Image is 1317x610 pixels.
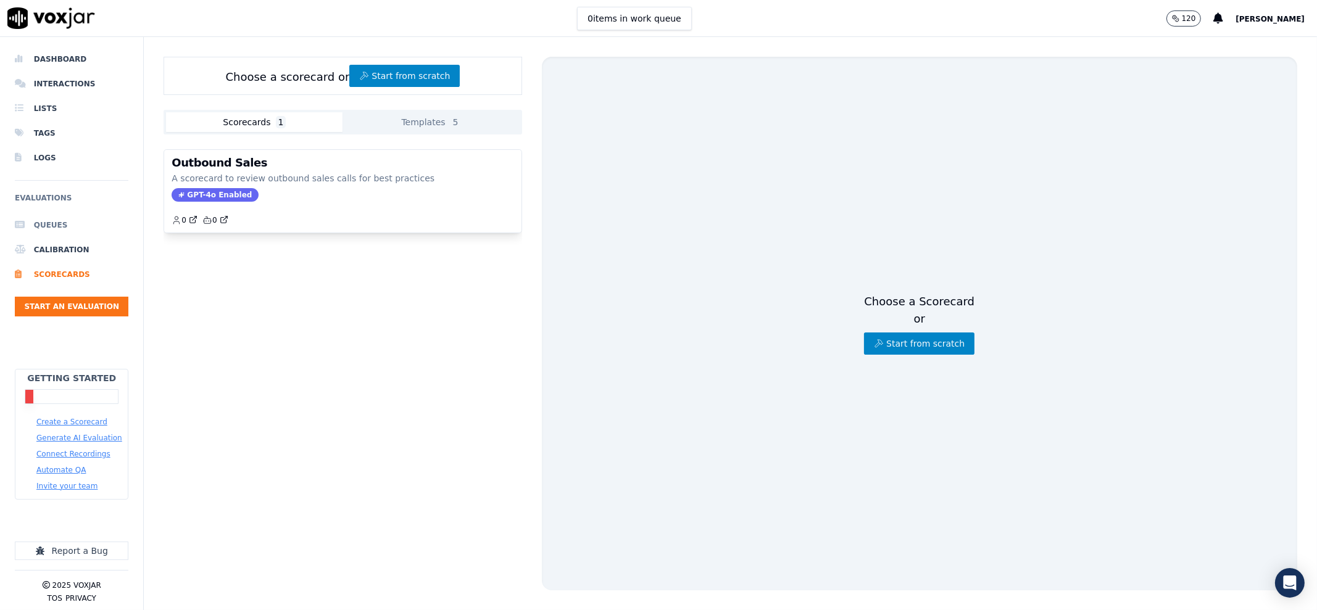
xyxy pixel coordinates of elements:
div: Choose a scorecard or [164,57,521,95]
button: Start from scratch [864,332,974,355]
button: 0items in work queue [577,7,692,30]
button: Report a Bug [15,542,128,560]
button: Invite your team [36,481,98,491]
button: Automate QA [36,465,86,475]
a: Scorecards [15,262,128,287]
a: Logs [15,146,128,170]
div: Choose a Scorecard or [864,293,974,355]
span: 1 [276,116,286,128]
a: Tags [15,121,128,146]
h6: Evaluations [15,191,128,213]
button: Create a Scorecard [36,417,107,427]
h3: Outbound Sales [172,157,513,168]
div: Open Intercom Messenger [1275,568,1305,598]
img: voxjar logo [7,7,95,29]
button: 120 [1166,10,1202,27]
a: Lists [15,96,128,121]
button: Start an Evaluation [15,297,128,316]
a: Calibration [15,237,128,262]
p: A scorecard to review outbound sales calls for best practices [172,172,513,184]
span: [PERSON_NAME] [1236,15,1305,23]
button: Generate AI Evaluation [36,433,122,443]
p: 2025 Voxjar [52,580,101,590]
a: 0 [172,215,197,225]
button: Connect Recordings [36,449,110,459]
p: 120 [1182,14,1196,23]
button: TOS [47,593,62,603]
button: Privacy [65,593,96,603]
a: Dashboard [15,47,128,72]
button: Start from scratch [349,65,460,87]
a: 0 [202,215,228,225]
button: Scorecards [166,112,343,132]
button: 0 [172,215,202,225]
a: Interactions [15,72,128,96]
button: [PERSON_NAME] [1236,11,1317,26]
span: 5 [451,116,461,128]
h2: Getting Started [27,372,116,384]
span: GPT-4o Enabled [172,188,259,202]
a: Queues [15,213,128,237]
button: Templates [343,112,519,132]
button: 120 [1166,10,1214,27]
